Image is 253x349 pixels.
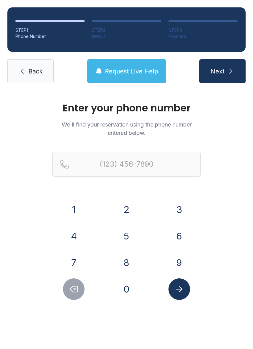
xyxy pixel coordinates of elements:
[116,252,137,273] button: 8
[105,67,158,76] span: Request Live Help
[210,67,225,76] span: Next
[116,225,137,247] button: 5
[52,120,201,137] p: We'll find your reservation using the phone number entered below.
[63,199,85,220] button: 1
[63,278,85,300] button: Delete number
[116,278,137,300] button: 0
[168,199,190,220] button: 3
[28,67,43,76] span: Back
[63,225,85,247] button: 4
[63,252,85,273] button: 7
[168,33,238,39] div: Payment
[52,152,201,177] input: Reservation phone number
[92,33,161,39] div: Details
[168,225,190,247] button: 6
[15,27,85,33] div: STEP 1
[116,199,137,220] button: 2
[52,103,201,113] h1: Enter your phone number
[168,278,190,300] button: Submit lookup form
[92,27,161,33] div: STEP 2
[168,252,190,273] button: 9
[168,27,238,33] div: STEP 3
[15,33,85,39] div: Phone Number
